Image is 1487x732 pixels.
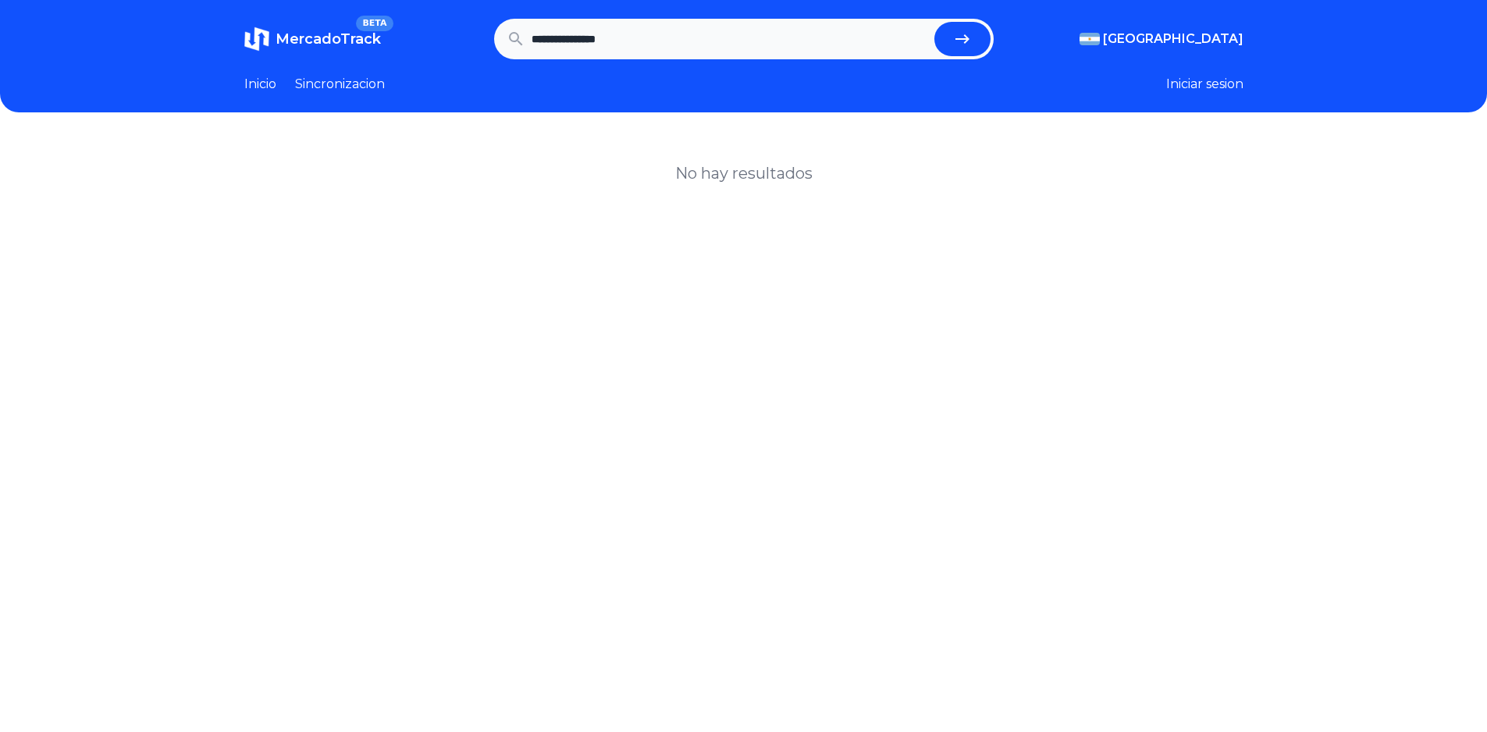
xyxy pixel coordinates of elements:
[244,27,269,52] img: MercadoTrack
[1166,75,1243,94] button: Iniciar sesion
[295,75,385,94] a: Sincronizacion
[244,75,276,94] a: Inicio
[276,30,381,48] span: MercadoTrack
[1103,30,1243,48] span: [GEOGRAPHIC_DATA]
[1080,33,1100,45] img: Argentina
[244,27,381,52] a: MercadoTrackBETA
[356,16,393,31] span: BETA
[1080,30,1243,48] button: [GEOGRAPHIC_DATA]
[675,162,813,184] h1: No hay resultados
